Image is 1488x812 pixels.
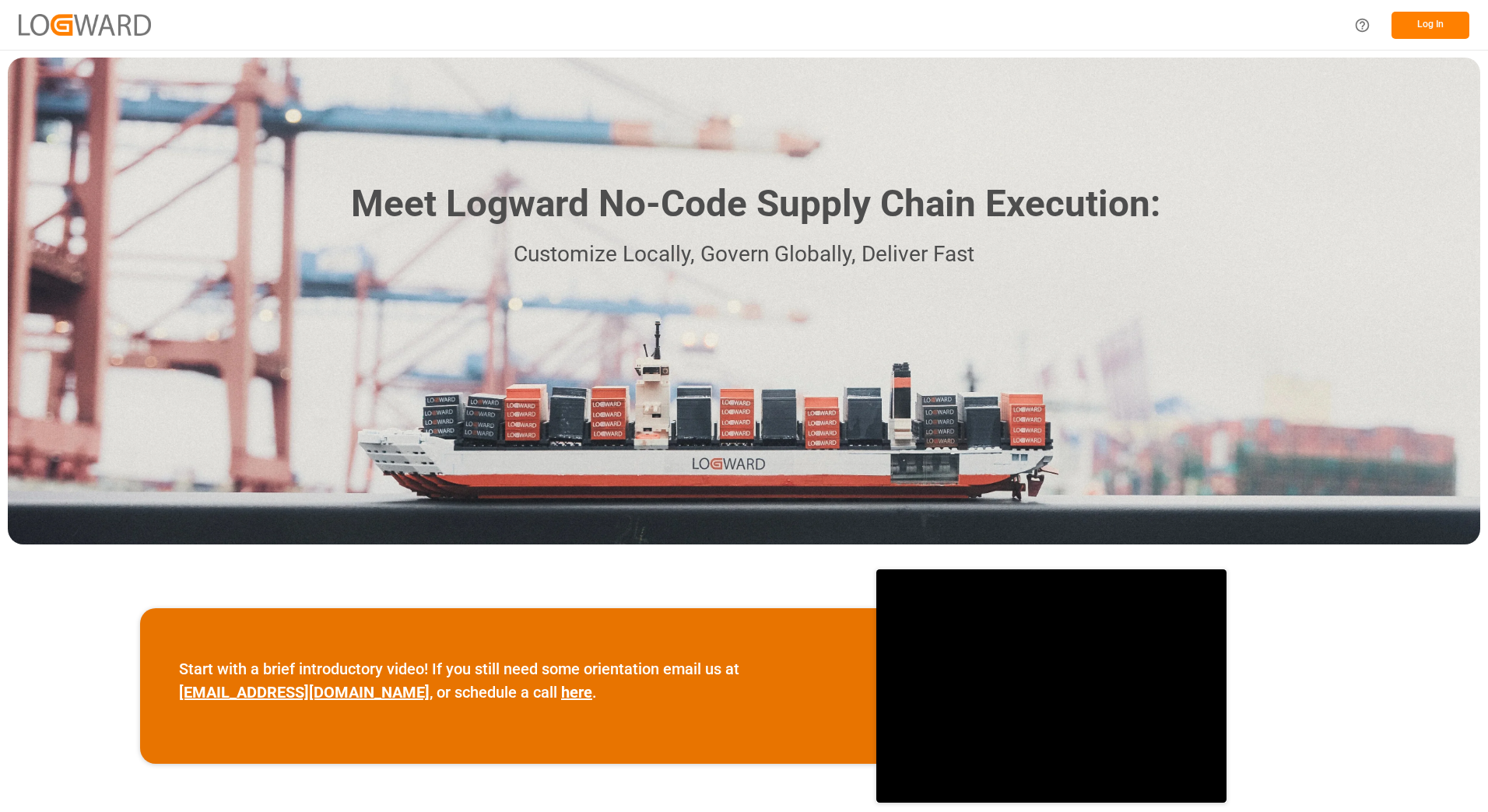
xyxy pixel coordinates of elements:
h1: Meet Logward No-Code Supply Chain Execution: [351,177,1160,232]
button: Log In [1391,12,1469,39]
img: Logward_new_orange.png [19,14,151,35]
p: Start with a brief introductory video! If you still need some orientation email us at , or schedu... [179,657,837,704]
a: here [561,683,592,702]
a: [EMAIL_ADDRESS][DOMAIN_NAME] [179,683,430,702]
button: Help Center [1345,8,1380,43]
p: Customize Locally, Govern Globally, Deliver Fast [328,237,1160,272]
